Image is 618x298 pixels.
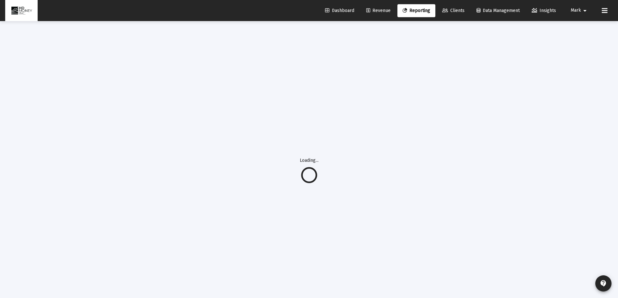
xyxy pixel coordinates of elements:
[477,8,520,13] span: Data Management
[532,8,556,13] span: Insights
[361,4,396,17] a: Revenue
[325,8,354,13] span: Dashboard
[437,4,470,17] a: Clients
[403,8,430,13] span: Reporting
[581,4,589,17] mat-icon: arrow_drop_down
[10,4,33,17] img: Dashboard
[397,4,435,17] a: Reporting
[320,4,359,17] a: Dashboard
[600,280,607,287] mat-icon: contact_support
[571,8,581,13] span: Mark
[563,4,597,17] button: Mark
[527,4,561,17] a: Insights
[366,8,391,13] span: Revenue
[471,4,525,17] a: Data Management
[442,8,465,13] span: Clients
